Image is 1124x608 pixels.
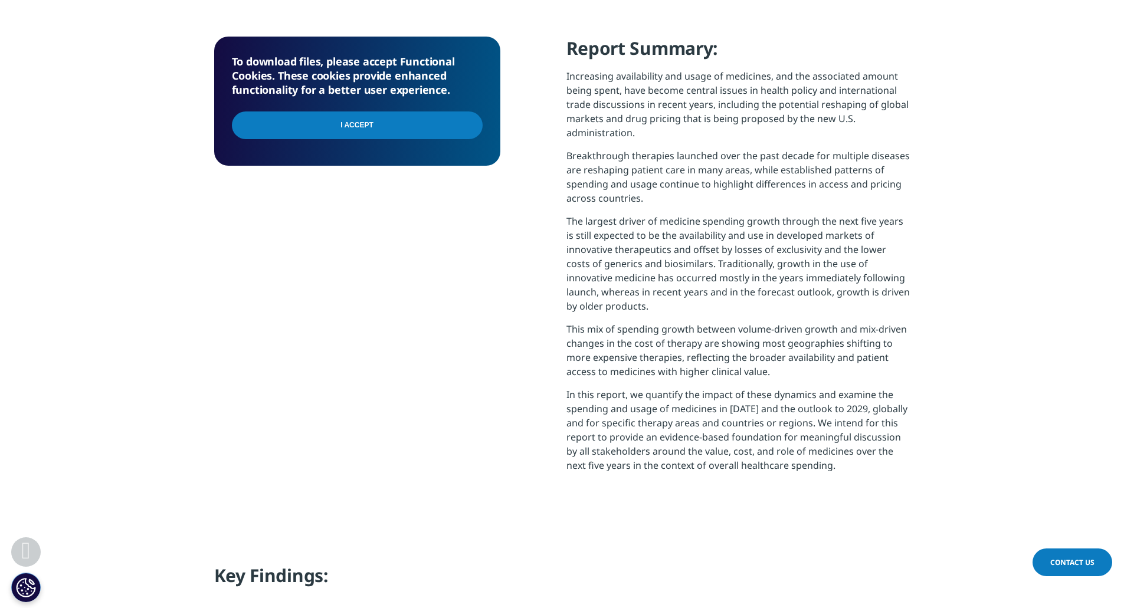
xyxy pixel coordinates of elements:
span: Contact Us [1050,557,1094,567]
input: I Accept [232,111,483,139]
p: Breakthrough therapies launched over the past decade for multiple diseases are reshaping patient ... [566,149,910,214]
p: The largest driver of medicine spending growth through the next five years is still expected to b... [566,214,910,322]
button: Cookies Settings [11,573,41,602]
h4: Report Summary: [566,37,910,69]
a: Contact Us [1033,548,1112,576]
h4: Key Findings: [214,564,910,596]
h5: To download files, please accept Functional Cookies. These cookies provide enhanced functionality... [232,54,483,97]
p: In this report, we quantify the impact of these dynamics and examine the spending and usage of me... [566,387,910,481]
p: Increasing availability and usage of medicines, and the associated amount being spent, have becom... [566,69,910,149]
p: This mix of spending growth between volume-driven growth and mix-driven changes in the cost of th... [566,322,910,387]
